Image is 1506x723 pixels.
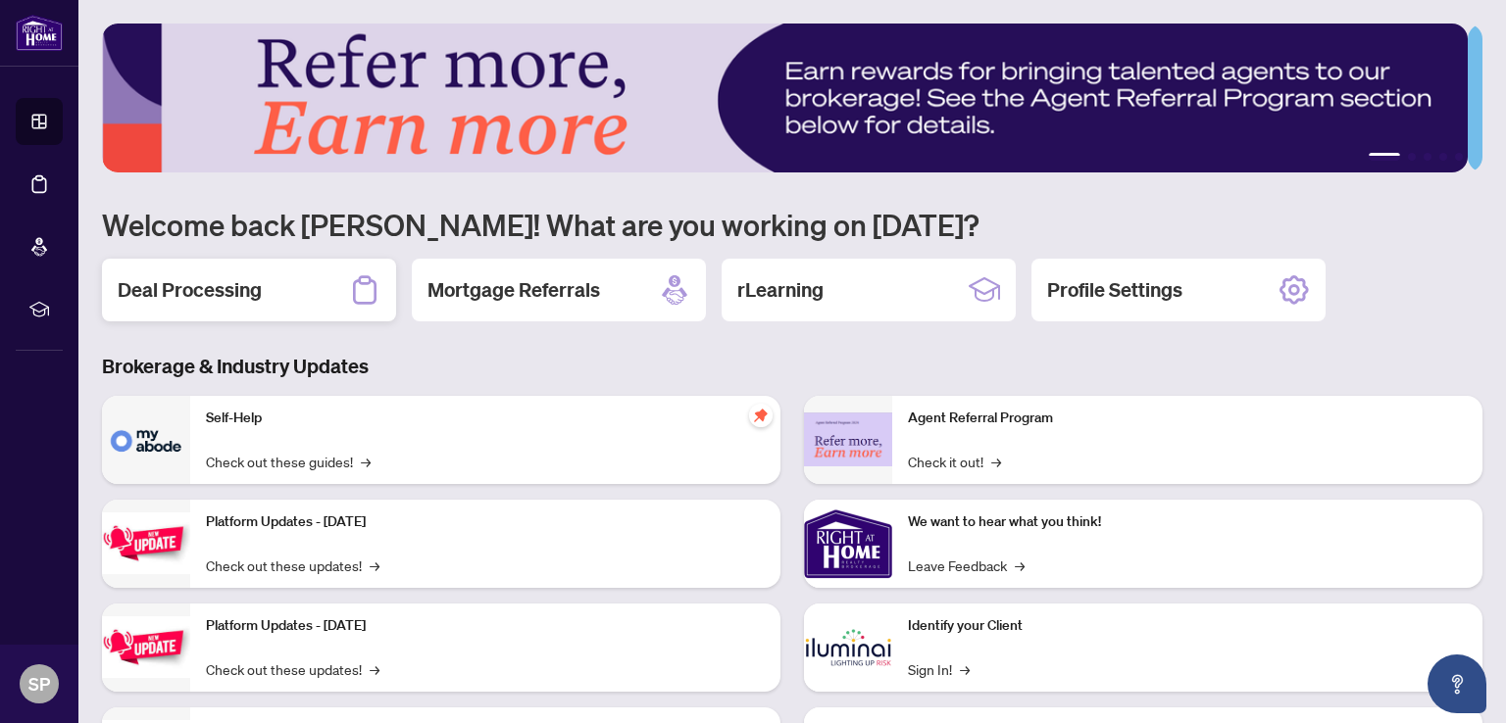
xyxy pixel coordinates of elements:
button: 1 [1369,153,1400,161]
p: Agent Referral Program [908,408,1467,429]
span: → [960,658,970,680]
img: Slide 0 [102,24,1468,172]
h2: Mortgage Referrals [427,276,600,304]
p: Platform Updates - [DATE] [206,615,765,637]
a: Sign In!→ [908,658,970,680]
a: Check out these updates!→ [206,658,379,680]
h1: Welcome back [PERSON_NAME]! What are you working on [DATE]? [102,206,1482,243]
p: Identify your Client [908,615,1467,637]
h2: Deal Processing [118,276,262,304]
span: SP [28,670,50,698]
h2: rLearning [737,276,824,304]
img: Platform Updates - July 8, 2025 [102,616,190,678]
a: Leave Feedback→ [908,554,1025,576]
img: Self-Help [102,396,190,484]
a: Check out these updates!→ [206,554,379,576]
button: 4 [1439,153,1447,161]
a: Check out these guides!→ [206,451,371,472]
a: Check it out!→ [908,451,1001,472]
span: → [361,451,371,472]
img: Platform Updates - July 21, 2025 [102,512,190,574]
span: → [370,658,379,680]
h2: Profile Settings [1047,276,1182,304]
span: → [991,451,1001,472]
button: Open asap [1428,654,1486,713]
img: We want to hear what you think! [804,500,892,588]
img: Identify your Client [804,603,892,692]
p: Platform Updates - [DATE] [206,511,765,533]
span: pushpin [749,404,773,427]
span: → [370,554,379,576]
h3: Brokerage & Industry Updates [102,353,1482,380]
p: Self-Help [206,408,765,429]
button: 5 [1455,153,1463,161]
button: 2 [1408,153,1416,161]
img: Agent Referral Program [804,412,892,466]
p: We want to hear what you think! [908,511,1467,533]
img: logo [16,15,63,51]
button: 3 [1424,153,1431,161]
span: → [1015,554,1025,576]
